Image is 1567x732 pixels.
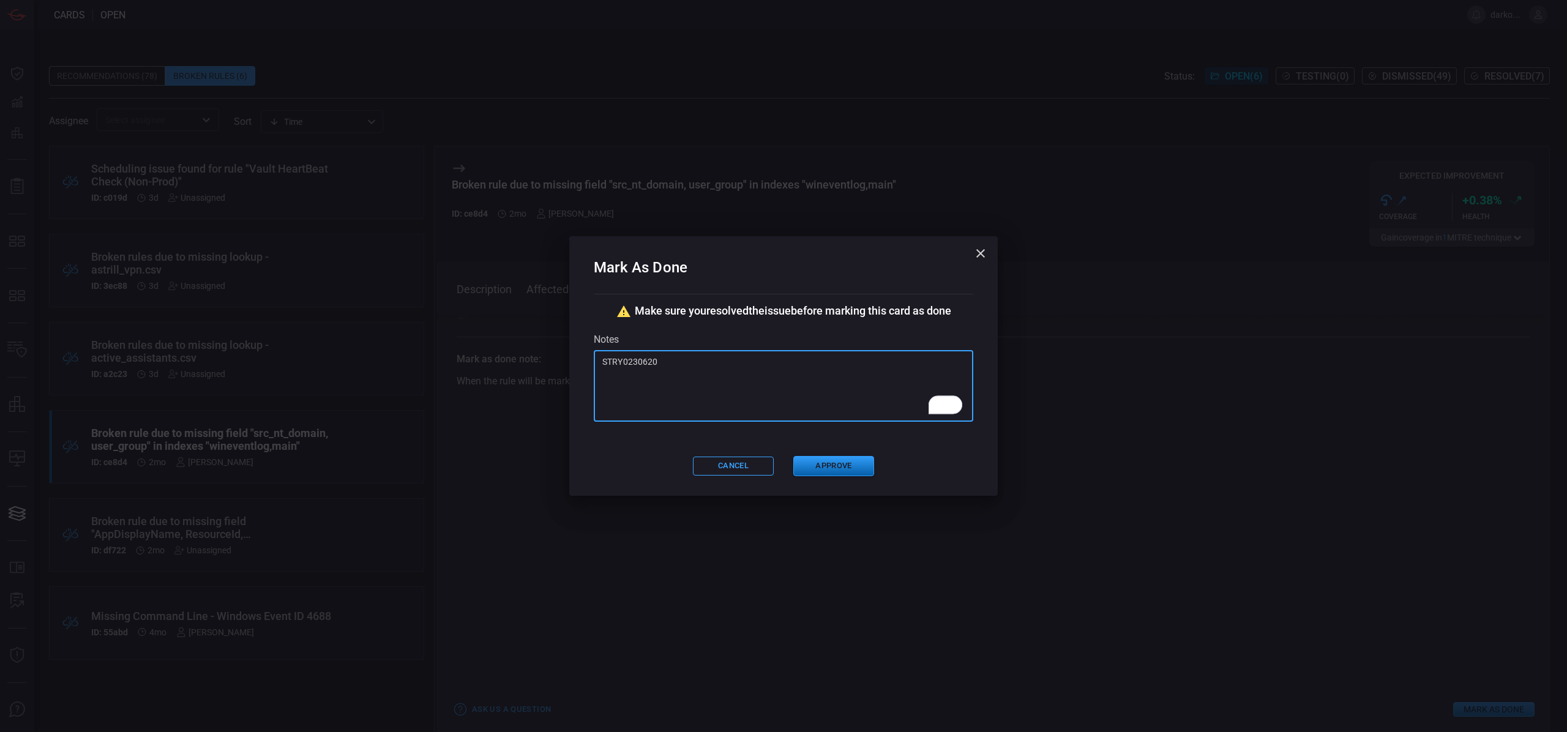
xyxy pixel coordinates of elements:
[693,457,774,476] button: Cancel
[594,256,973,294] h2: Mark As Done
[793,456,874,476] button: Approve
[602,356,965,417] textarea: To enrich screen reader interactions, please activate Accessibility in Grammarly extension settings
[594,304,973,319] div: Make sure you resolved the issue before marking this card as done
[594,334,973,345] div: Notes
